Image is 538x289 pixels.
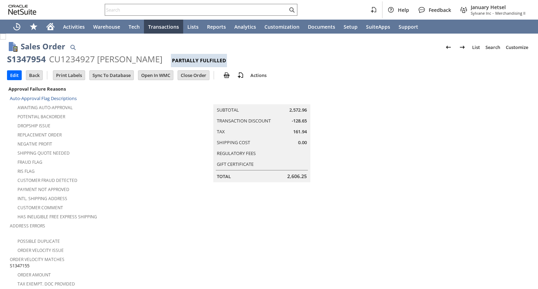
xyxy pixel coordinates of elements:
[234,23,256,30] span: Analytics
[18,150,70,156] a: Shipping Quote Needed
[89,20,124,34] a: Warehouse
[18,272,51,278] a: Order Amount
[18,105,73,111] a: Awaiting Auto-Approval
[298,139,307,146] span: 0.00
[18,114,65,120] a: Potential Backorder
[18,238,60,244] a: Possible Duplicate
[8,20,25,34] a: Recent Records
[469,42,483,53] a: List
[18,214,97,220] a: Has Ineligible Free Express Shipping
[10,223,45,229] a: Address Errors
[18,159,42,165] a: Fraud Flag
[444,43,453,51] img: Previous
[49,54,163,65] div: CU1234927 [PERSON_NAME]
[483,42,503,53] a: Search
[217,107,239,113] a: Subtotal
[217,150,256,156] a: Regulatory Fees
[93,23,120,30] span: Warehouse
[217,139,250,146] a: Shipping Cost
[187,23,199,30] span: Lists
[90,71,133,80] input: Sync To Database
[471,10,491,16] span: Sylvane Inc
[495,10,525,16] span: Merchandising II
[217,118,271,124] a: Transaction Discount
[458,43,467,51] img: Next
[18,141,52,147] a: Negative Profit
[42,20,59,34] a: Home
[429,7,451,13] span: Feedback
[398,7,409,13] span: Help
[503,42,531,53] a: Customize
[7,84,179,93] div: Approval Failure Reasons
[18,247,64,253] a: Order Velocity Issue
[304,20,339,34] a: Documents
[18,196,67,202] a: Intl. Shipping Address
[260,20,304,34] a: Customization
[59,20,89,34] a: Activities
[308,23,335,30] span: Documents
[366,23,390,30] span: SuiteApps
[10,262,29,269] span: S1347155
[18,186,69,192] a: Payment not approved
[178,71,209,80] input: Close Order
[264,23,299,30] span: Customization
[21,41,65,52] h1: Sales Order
[18,281,75,287] a: Tax Exempt. Doc Provided
[63,23,85,30] span: Activities
[18,168,35,174] a: RIS flag
[207,23,226,30] span: Reports
[7,71,21,80] input: Edit
[105,6,288,14] input: Search
[18,132,62,138] a: Replacement Order
[217,128,225,135] a: Tax
[10,256,64,262] a: Order Velocity Matches
[287,173,307,180] span: 2,606.25
[288,6,296,14] svg: Search
[29,22,38,31] svg: Shortcuts
[171,54,227,67] div: Partially Fulfilled
[124,20,144,34] a: Tech
[289,107,307,113] span: 2,572.96
[144,20,183,34] a: Transactions
[230,20,260,34] a: Analytics
[292,118,307,124] span: -128.65
[53,71,85,80] input: Print Labels
[18,177,77,183] a: Customer Fraud Detected
[18,123,50,129] a: Dropship Issue
[25,20,42,34] div: Shortcuts
[339,20,362,34] a: Setup
[129,23,140,30] span: Tech
[293,128,307,135] span: 161.94
[213,93,310,104] caption: Summary
[13,22,21,31] svg: Recent Records
[26,71,42,80] input: Back
[394,20,422,34] a: Support
[492,10,494,16] span: -
[46,22,55,31] svg: Home
[183,20,203,34] a: Lists
[7,54,46,65] div: S1347954
[203,20,230,34] a: Reports
[18,205,63,211] a: Customer Comment
[471,4,525,10] span: January Hetsel
[138,71,173,80] input: Open In WMC
[344,23,358,30] span: Setup
[248,72,269,78] a: Actions
[236,71,245,79] img: add-record.svg
[148,23,179,30] span: Transactions
[399,23,418,30] span: Support
[10,95,77,101] a: Auto-Approval Flag Descriptions
[222,71,231,79] img: print.svg
[8,5,36,15] svg: logo
[69,43,77,51] img: Quick Find
[217,161,254,167] a: Gift Certificate
[217,173,231,179] a: Total
[362,20,394,34] a: SuiteApps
